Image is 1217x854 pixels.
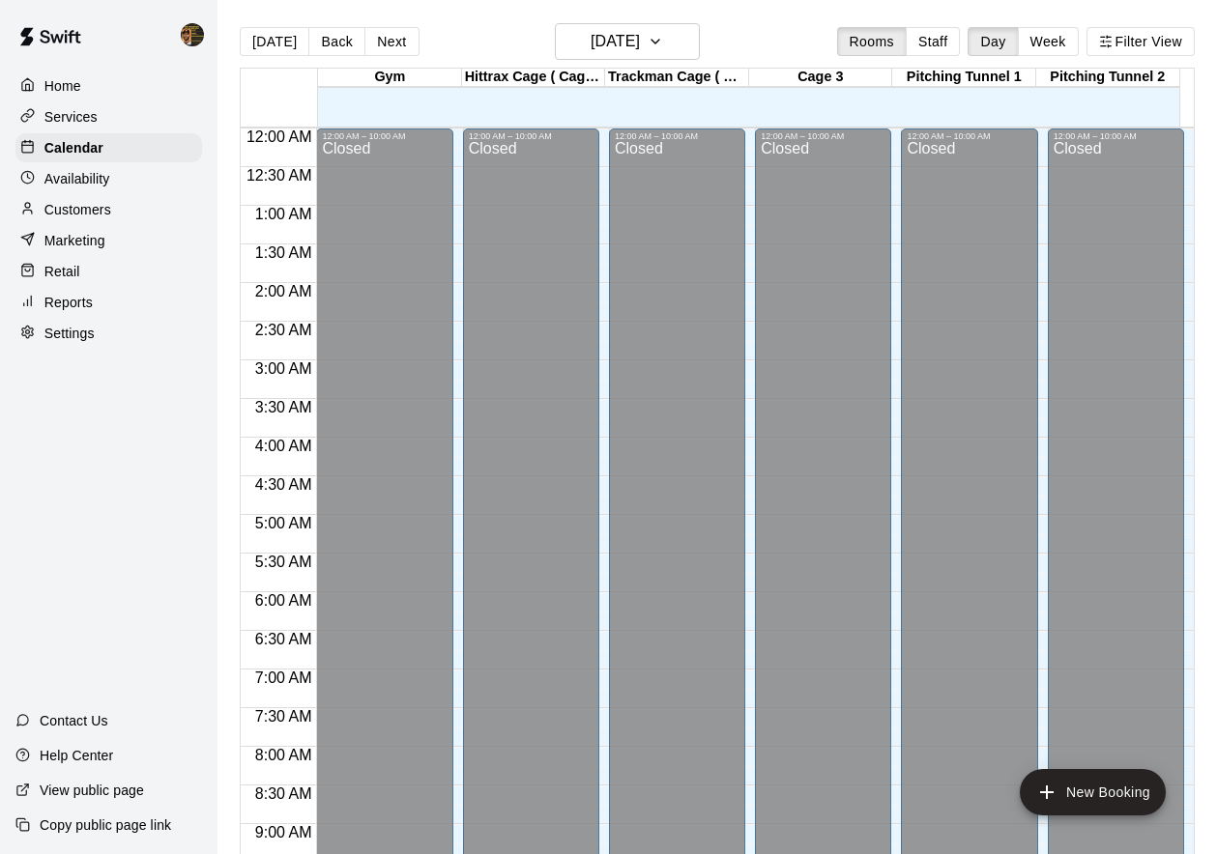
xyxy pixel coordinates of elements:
[250,824,317,840] span: 9:00 AM
[15,133,202,162] a: Calendar
[968,27,1018,56] button: Day
[250,360,317,377] span: 3:00 AM
[44,169,110,188] p: Availability
[181,23,204,46] img: Francisco Gracesqui
[15,71,202,100] a: Home
[44,76,81,96] p: Home
[250,708,317,725] span: 7:30 AM
[1018,27,1079,56] button: Week
[44,231,105,250] p: Marketing
[250,476,317,493] span: 4:30 AM
[250,438,317,454] span: 4:00 AM
[462,69,605,87] div: Hittrax Cage ( Cage 1 )
[44,200,111,219] p: Customers
[250,283,317,299] span: 2:00 AM
[364,27,419,56] button: Next
[15,102,202,131] a: Services
[250,554,317,570] span: 5:30 AM
[1020,769,1166,815] button: add
[837,27,907,56] button: Rooms
[242,128,317,145] span: 12:00 AM
[615,131,739,141] div: 12:00 AM – 10:00 AM
[40,815,171,835] p: Copy public page link
[761,131,885,141] div: 12:00 AM – 10:00 AM
[308,27,365,56] button: Back
[250,785,317,802] span: 8:30 AM
[322,131,447,141] div: 12:00 AM – 10:00 AM
[591,28,640,55] h6: [DATE]
[250,669,317,686] span: 7:00 AM
[906,27,961,56] button: Staff
[1054,131,1178,141] div: 12:00 AM – 10:00 AM
[892,69,1035,87] div: Pitching Tunnel 1
[250,322,317,338] span: 2:30 AM
[15,319,202,348] a: Settings
[907,131,1031,141] div: 12:00 AM – 10:00 AM
[242,167,317,184] span: 12:30 AM
[15,257,202,286] a: Retail
[40,746,113,765] p: Help Center
[240,27,309,56] button: [DATE]
[250,515,317,531] span: 5:00 AM
[44,262,80,281] p: Retail
[44,324,95,343] p: Settings
[318,69,461,87] div: Gym
[40,781,144,800] p: View public page
[1036,69,1179,87] div: Pitching Tunnel 2
[44,138,103,157] p: Calendar
[250,592,317,609] span: 6:00 AM
[555,23,700,60] button: [DATE]
[15,226,202,255] a: Marketing
[250,244,317,261] span: 1:30 AM
[250,399,317,415] span: 3:30 AM
[15,288,202,317] a: Reports
[250,747,317,763] span: 8:00 AM
[40,711,108,730] p: Contact Us
[177,15,217,54] div: Francisco Gracesqui
[469,131,594,141] div: 12:00 AM – 10:00 AM
[250,206,317,222] span: 1:00 AM
[44,107,98,127] p: Services
[15,164,202,193] a: Availability
[605,69,748,87] div: Trackman Cage ( Cage 2 )
[1087,27,1195,56] button: Filter View
[250,631,317,647] span: 6:30 AM
[15,195,202,224] a: Customers
[44,293,93,312] p: Reports
[749,69,892,87] div: Cage 3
